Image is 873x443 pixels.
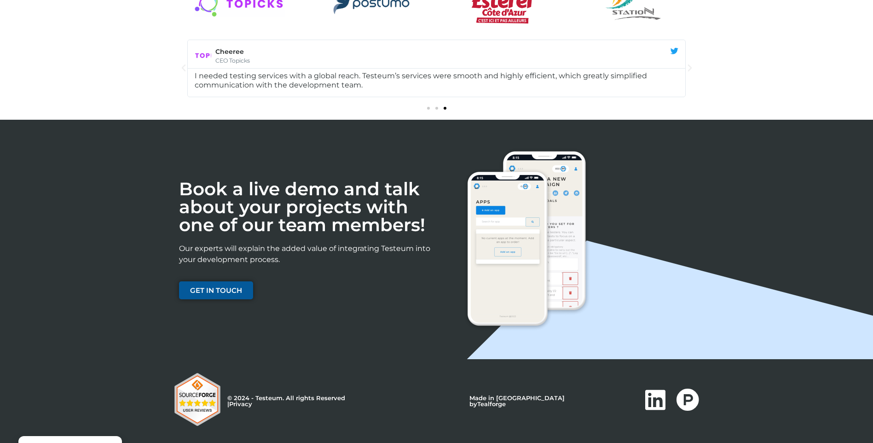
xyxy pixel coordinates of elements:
a: Privacy [229,400,252,408]
div: Read More [671,47,678,65]
p: © 2024 - Testeum. All rights Reserved | [227,395,365,407]
p: Made in [GEOGRAPHIC_DATA] by [469,395,594,407]
a: Tealforge [477,400,506,408]
h2: Book a live demo and talk about your projects with one of our team members! [179,180,432,234]
span: Go to slide 3 [444,107,446,110]
span: GET IN TOUCH [190,287,242,294]
span: Go to slide 2 [435,107,438,110]
div: 3 / 3 [187,40,686,97]
img: Call-to-Action-Section-DeviceMockups [463,147,591,332]
div: Next slide [685,64,694,73]
p: Our experts will explain the added value of integrating Testeum into your development process. [179,243,432,265]
span: Go to slide 1 [427,107,430,110]
a: GET IN TOUCH [179,281,253,299]
img: Testeum Reviews [174,373,220,426]
div: I needed testing services with a global reach. Testeum’s services were smooth and highly efficien... [195,71,678,89]
span: Cheeree [215,47,250,57]
span: CEO Topicks [215,57,250,65]
div: Diapositives [187,40,686,116]
div: Previous slide [179,64,188,73]
img: Cheeree [195,47,211,64]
